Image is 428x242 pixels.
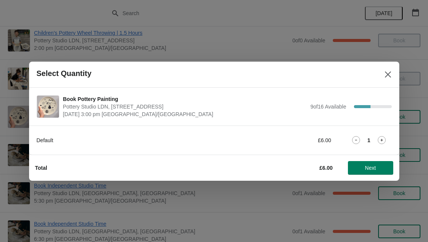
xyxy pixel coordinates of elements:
span: [DATE] 3:00 pm [GEOGRAPHIC_DATA]/[GEOGRAPHIC_DATA] [63,110,307,118]
strong: £6.00 [319,165,332,171]
button: Close [381,68,395,81]
span: Next [365,165,376,171]
span: Book Pottery Painting [63,95,307,103]
span: Pottery Studio LDN, [STREET_ADDRESS] [63,103,307,110]
div: Default [37,137,246,144]
strong: 1 [368,137,371,144]
h2: Select Quantity [37,69,92,78]
strong: Total [35,165,47,171]
span: 9 of 16 Available [311,104,346,110]
img: Book Pottery Painting | Pottery Studio LDN, Unit 1.3, Building A4, 10 Monro Way, London, SE10 0EJ... [37,96,59,118]
div: £6.00 [261,137,331,144]
button: Next [348,161,393,175]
